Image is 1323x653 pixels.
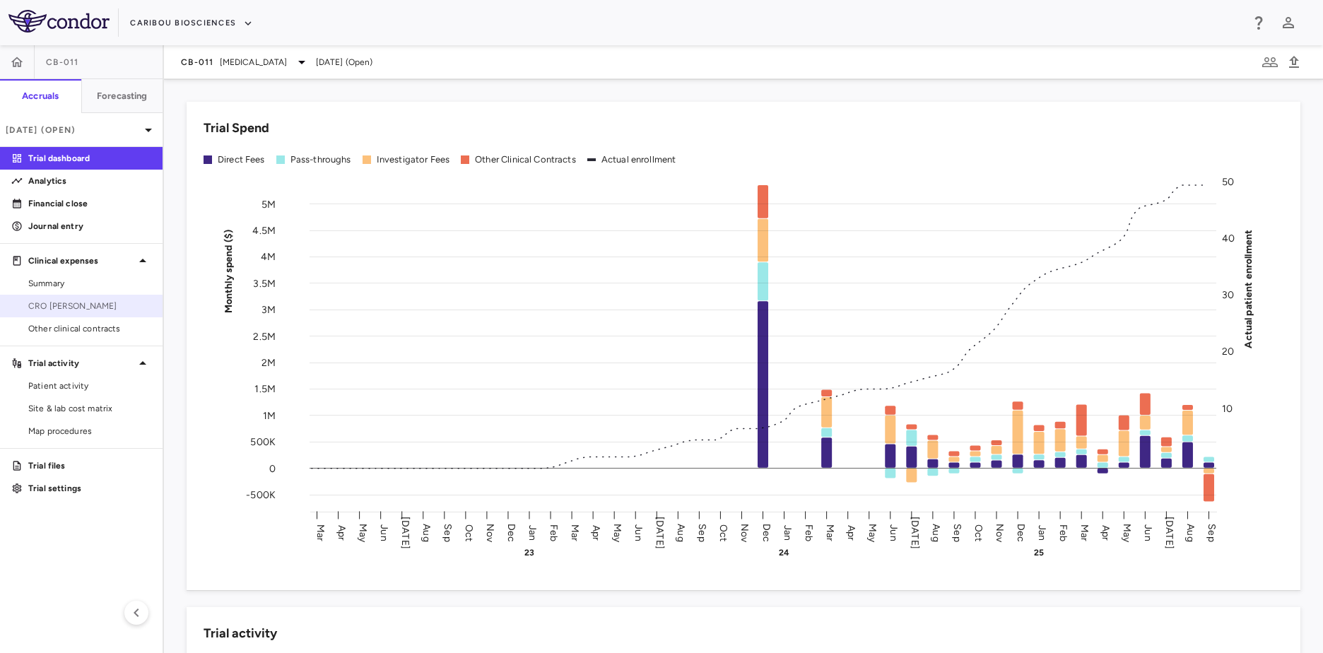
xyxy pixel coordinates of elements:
tspan: 2M [261,357,276,369]
h6: Forecasting [97,90,148,102]
text: Apr [1100,524,1112,540]
div: Direct Fees [218,153,265,166]
text: Jan [1036,524,1048,540]
span: CB-011 [181,57,214,68]
span: CRO [PERSON_NAME] [28,300,151,312]
text: Dec [1015,523,1027,541]
h6: Trial activity [204,624,277,643]
text: May [611,523,623,542]
tspan: 2.5M [253,330,276,342]
tspan: 30 [1222,289,1234,301]
tspan: 3M [261,304,276,316]
text: Oct [717,524,729,541]
text: [DATE] [654,517,666,549]
text: Dec [505,523,517,541]
p: [DATE] (Open) [6,124,140,136]
div: Actual enrollment [601,153,676,166]
text: Sep [696,524,708,541]
tspan: 10 [1222,402,1233,414]
text: Oct [972,524,984,541]
tspan: 1M [263,409,276,421]
p: Trial settings [28,482,151,495]
span: [DATE] (Open) [316,56,373,69]
text: Dec [760,523,772,541]
tspan: 20 [1222,346,1234,358]
tspan: 4M [261,251,276,263]
text: Nov [994,523,1006,542]
span: Map procedures [28,425,151,437]
text: Apr [336,524,348,540]
text: [DATE] [399,517,411,549]
h6: Trial Spend [204,119,269,138]
text: Mar [314,524,327,541]
div: Investigator Fees [377,153,450,166]
text: Mar [569,524,581,541]
text: [DATE] [1163,517,1175,549]
span: [MEDICAL_DATA] [220,56,288,69]
text: Aug [675,524,687,541]
span: Summary [28,277,151,290]
text: Mar [824,524,836,541]
span: Patient activity [28,380,151,392]
text: 25 [1034,548,1044,558]
div: Other Clinical Contracts [475,153,576,166]
text: May [357,523,369,542]
text: Sep [1206,524,1218,541]
text: Aug [1184,524,1196,541]
p: Analytics [28,175,151,187]
tspan: -500K [246,488,276,500]
img: logo-full-BYUhSk78.svg [8,10,110,33]
text: Jun [378,524,390,541]
text: Apr [590,524,602,540]
span: CB-011 [46,57,79,68]
text: Aug [930,524,942,541]
tspan: 1.5M [254,383,276,395]
tspan: Monthly spend ($) [223,229,235,313]
text: Aug [421,524,433,541]
tspan: 40 [1222,233,1235,245]
text: 24 [779,548,789,558]
span: Other clinical contracts [28,322,151,335]
text: Jun [1142,524,1154,541]
text: Sep [442,524,454,541]
text: Feb [548,524,560,541]
text: Nov [484,523,496,542]
span: Site & lab cost matrix [28,402,151,415]
text: Apr [845,524,857,540]
text: Mar [1078,524,1090,541]
text: [DATE] [909,517,921,549]
tspan: 3.5M [253,277,276,289]
p: Financial close [28,197,151,210]
tspan: 50 [1222,176,1234,188]
p: Trial files [28,459,151,472]
p: Trial activity [28,357,134,370]
text: Oct [463,524,475,541]
tspan: 4.5M [252,225,276,237]
tspan: 5M [261,198,276,210]
tspan: 500K [250,436,276,448]
text: Jan [527,524,539,540]
text: Jun [888,524,900,541]
text: May [866,523,878,542]
text: Feb [1057,524,1069,541]
p: Trial dashboard [28,152,151,165]
text: Jun [633,524,645,541]
text: Jan [782,524,794,540]
div: Pass-throughs [290,153,351,166]
text: 23 [524,548,534,558]
h6: Accruals [22,90,59,102]
text: Feb [803,524,815,541]
tspan: Actual patient enrollment [1242,229,1254,348]
p: Clinical expenses [28,254,134,267]
text: Sep [951,524,963,541]
text: May [1121,523,1133,542]
p: Journal entry [28,220,151,233]
tspan: 0 [269,462,276,474]
text: Nov [739,523,751,542]
button: Caribou Biosciences [130,12,253,35]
